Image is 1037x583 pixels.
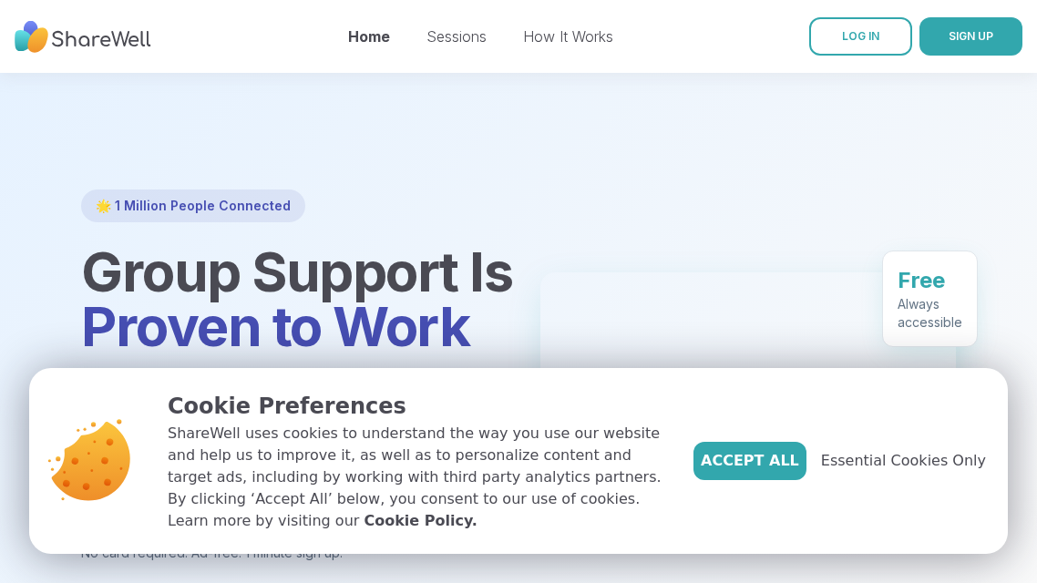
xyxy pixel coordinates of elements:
[919,17,1022,56] button: SIGN UP
[168,390,664,423] p: Cookie Preferences
[426,27,487,46] a: Sessions
[348,27,390,46] a: Home
[949,29,993,43] span: SIGN UP
[364,510,477,532] a: Cookie Policy.
[842,29,879,43] span: LOG IN
[81,293,469,359] span: Proven to Work
[809,17,912,56] a: LOG IN
[898,265,962,294] div: Free
[168,423,664,532] p: ShareWell uses cookies to understand the way you use our website and help us to improve it, as we...
[821,450,986,472] span: Essential Cookies Only
[898,294,962,331] div: Always accessible
[81,244,497,353] h1: Group Support Is
[523,27,613,46] a: How It Works
[693,442,806,480] button: Accept All
[15,12,151,62] img: ShareWell Nav Logo
[701,450,799,472] span: Accept All
[81,189,305,222] div: 🌟 1 Million People Connected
